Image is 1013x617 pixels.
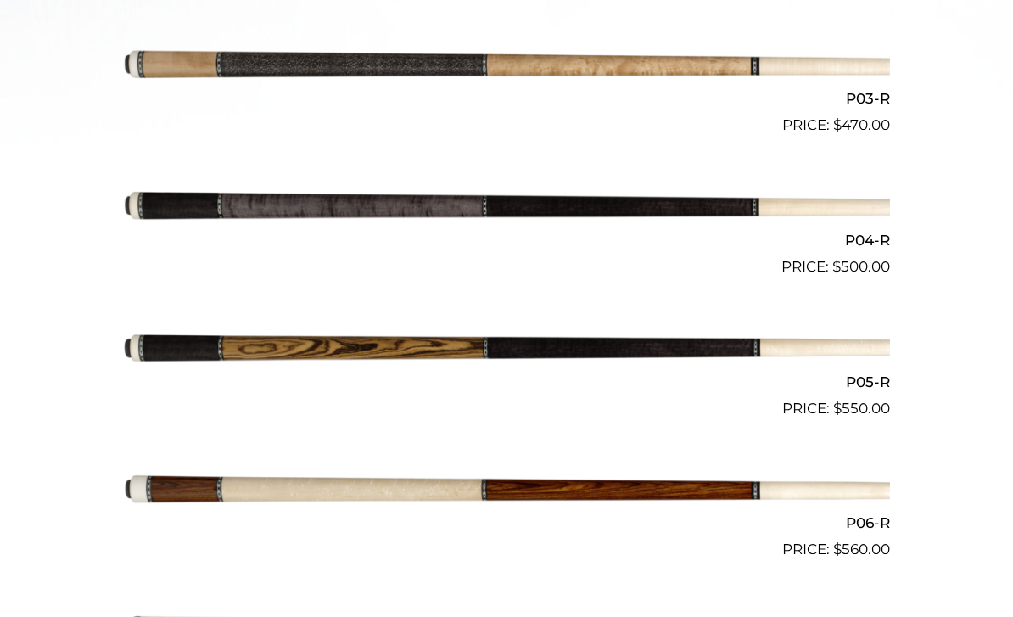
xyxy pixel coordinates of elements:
a: P04-R $500.00 [123,143,890,278]
img: P05-R [123,285,890,412]
a: P05-R $550.00 [123,285,890,419]
img: P03-R [123,2,890,129]
span: $ [833,116,842,133]
bdi: 550.00 [833,400,890,417]
span: $ [833,400,842,417]
a: P06-R $560.00 [123,427,890,561]
span: $ [833,541,842,558]
bdi: 560.00 [833,541,890,558]
bdi: 500.00 [832,258,890,275]
a: P03-R $470.00 [123,2,890,136]
img: P06-R [123,427,890,554]
bdi: 470.00 [833,116,890,133]
span: $ [832,258,841,275]
img: P04-R [123,143,890,271]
